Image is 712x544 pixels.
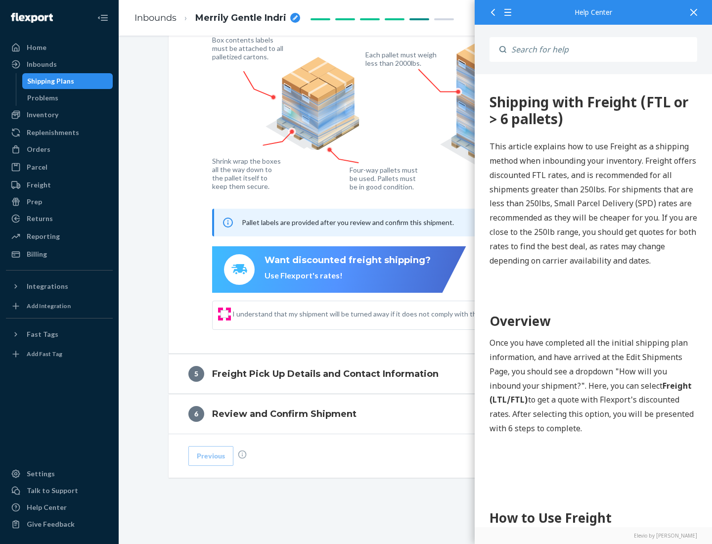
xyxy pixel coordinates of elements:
[27,144,50,154] div: Orders
[6,466,113,482] a: Settings
[6,326,113,342] button: Fast Tags
[27,110,58,120] div: Inventory
[15,237,222,257] h1: Overview
[27,302,71,310] div: Add Integration
[27,76,74,86] div: Shipping Plans
[27,469,55,479] div: Settings
[6,278,113,294] button: Integrations
[134,12,177,23] a: Inbounds
[93,8,113,28] button: Close Navigation
[27,59,57,69] div: Inbounds
[350,166,418,191] figcaption: Four-way pallets must be used. Pallets must be in good condition.
[265,254,431,267] div: Want discounted freight shipping?
[212,36,286,61] figcaption: Box contents labels must be attached to all palletized cartons.
[6,141,113,157] a: Orders
[265,270,431,281] div: Use Flexport's rates!
[27,162,47,172] div: Parcel
[365,50,439,67] figcaption: Each pallet must weigh less than 2000lbs.
[6,246,113,262] a: Billing
[6,298,113,314] a: Add Integration
[6,159,113,175] a: Parcel
[6,516,113,532] button: Give Feedback
[15,434,222,453] h1: How to Use Freight
[15,463,222,481] h2: Step 1: Boxes and Labels
[188,366,204,382] div: 5
[27,197,42,207] div: Prep
[27,519,75,529] div: Give Feedback
[195,12,286,25] span: Merrily Gentle Indri
[6,177,113,193] a: Freight
[22,90,113,106] a: Problems
[6,107,113,123] a: Inventory
[15,262,222,362] p: Once you have completed all the initial shipping plan information, and have arrived at the Edit S...
[221,310,228,318] input: I understand that my shipment will be turned away if it does not comply with the above guidelines.
[242,218,454,227] span: Pallet labels are provided after you review and confirm this shipment.
[27,502,67,512] div: Help Center
[232,309,611,319] span: I understand that my shipment will be turned away if it does not comply with the above guidelines.
[6,483,113,499] a: Talk to Support
[11,13,53,23] img: Flexport logo
[27,329,58,339] div: Fast Tags
[188,406,204,422] div: 6
[169,354,663,394] button: 5Freight Pick Up Details and Contact Information
[27,281,68,291] div: Integrations
[127,3,308,33] ol: breadcrumbs
[212,367,439,380] h4: Freight Pick Up Details and Contact Information
[27,128,79,137] div: Replenishments
[27,214,53,224] div: Returns
[169,394,663,434] button: 6Review and Confirm Shipment
[22,73,113,89] a: Shipping Plans
[27,486,78,496] div: Talk to Support
[27,43,46,52] div: Home
[489,9,697,16] div: Help Center
[6,228,113,244] a: Reporting
[489,532,697,539] a: Elevio by [PERSON_NAME]
[6,346,113,362] a: Add Fast Tag
[27,350,62,358] div: Add Fast Tag
[188,446,233,466] button: Previous
[212,408,356,420] h4: Review and Confirm Shipment
[6,56,113,72] a: Inbounds
[6,211,113,227] a: Returns
[27,93,58,103] div: Problems
[6,40,113,55] a: Home
[27,231,60,241] div: Reporting
[27,180,51,190] div: Freight
[15,65,222,193] p: This article explains how to use Freight as a shipping method when inbounding your inventory. Fre...
[212,157,283,190] figcaption: Shrink wrap the boxes all the way down to the pallet itself to keep them secure.
[506,37,697,62] input: Search
[6,125,113,140] a: Replenishments
[27,249,47,259] div: Billing
[15,20,222,53] div: 360 Shipping with Freight (FTL or > 6 pallets)
[6,194,113,210] a: Prep
[6,499,113,515] a: Help Center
